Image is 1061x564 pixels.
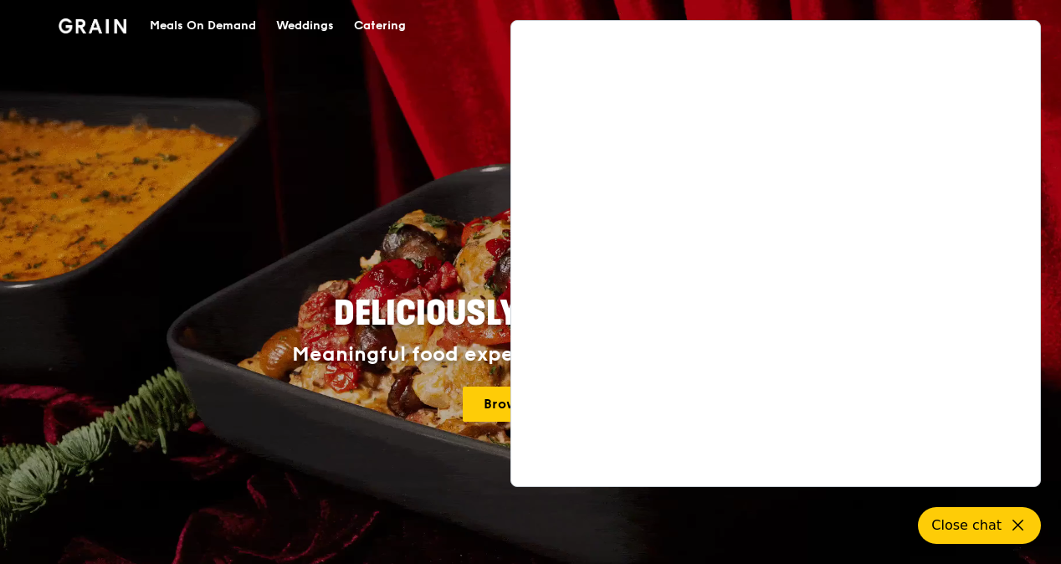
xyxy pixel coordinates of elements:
div: Meaningful food experiences for any occasion. [229,343,832,367]
a: Catering [344,1,416,51]
img: Grain [59,18,126,33]
a: Weddings [266,1,344,51]
div: Meals On Demand [150,1,256,51]
button: Close chat [918,507,1041,544]
div: Catering [354,1,406,51]
a: Browse menus [463,387,599,422]
span: Deliciously good for you [334,294,728,334]
span: Close chat [931,515,1002,536]
a: Contact us [916,1,1002,51]
div: Weddings [276,1,334,51]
